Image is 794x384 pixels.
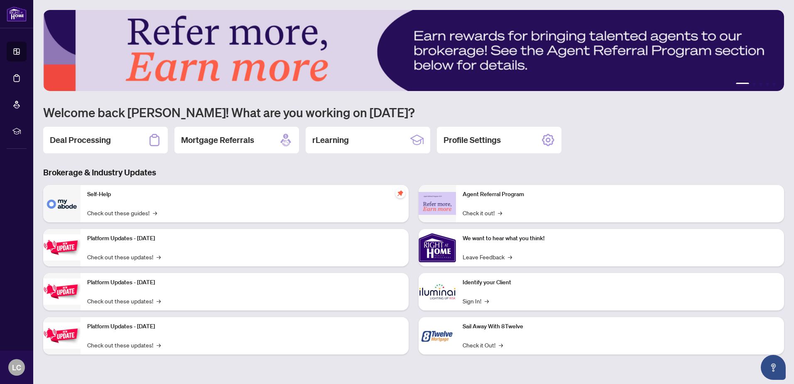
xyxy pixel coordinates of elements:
[419,317,456,354] img: Sail Away With 8Twelve
[485,296,489,305] span: →
[12,362,21,373] span: LC
[43,322,81,349] img: Platform Updates - June 23, 2025
[43,10,784,91] img: Slide 0
[87,252,161,261] a: Check out these updates!→
[766,83,769,86] button: 4
[87,208,157,217] a: Check out these guides!→
[43,104,784,120] h1: Welcome back [PERSON_NAME]! What are you working on [DATE]?
[463,322,777,331] p: Sail Away With 8Twelve
[463,278,777,287] p: Identify your Client
[157,252,161,261] span: →
[87,190,402,199] p: Self-Help
[772,83,776,86] button: 5
[759,83,762,86] button: 3
[463,190,777,199] p: Agent Referral Program
[43,234,81,261] img: Platform Updates - July 21, 2025
[761,355,786,380] button: Open asap
[312,134,349,146] h2: rLearning
[419,192,456,215] img: Agent Referral Program
[87,322,402,331] p: Platform Updates - [DATE]
[463,252,512,261] a: Leave Feedback→
[463,234,777,243] p: We want to hear what you think!
[87,278,402,287] p: Platform Updates - [DATE]
[395,188,405,198] span: pushpin
[444,134,501,146] h2: Profile Settings
[7,6,27,22] img: logo
[463,296,489,305] a: Sign In!→
[463,340,503,350] a: Check it Out!→
[87,296,161,305] a: Check out these updates!→
[43,278,81,305] img: Platform Updates - July 8, 2025
[736,83,749,86] button: 1
[181,134,254,146] h2: Mortgage Referrals
[419,229,456,266] img: We want to hear what you think!
[752,83,756,86] button: 2
[50,134,111,146] h2: Deal Processing
[157,296,161,305] span: →
[43,167,784,178] h3: Brokerage & Industry Updates
[87,234,402,243] p: Platform Updates - [DATE]
[43,185,81,222] img: Self-Help
[87,340,161,350] a: Check out these updates!→
[463,208,502,217] a: Check it out!→
[419,273,456,310] img: Identify your Client
[508,252,512,261] span: →
[499,340,503,350] span: →
[498,208,502,217] span: →
[157,340,161,350] span: →
[153,208,157,217] span: →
